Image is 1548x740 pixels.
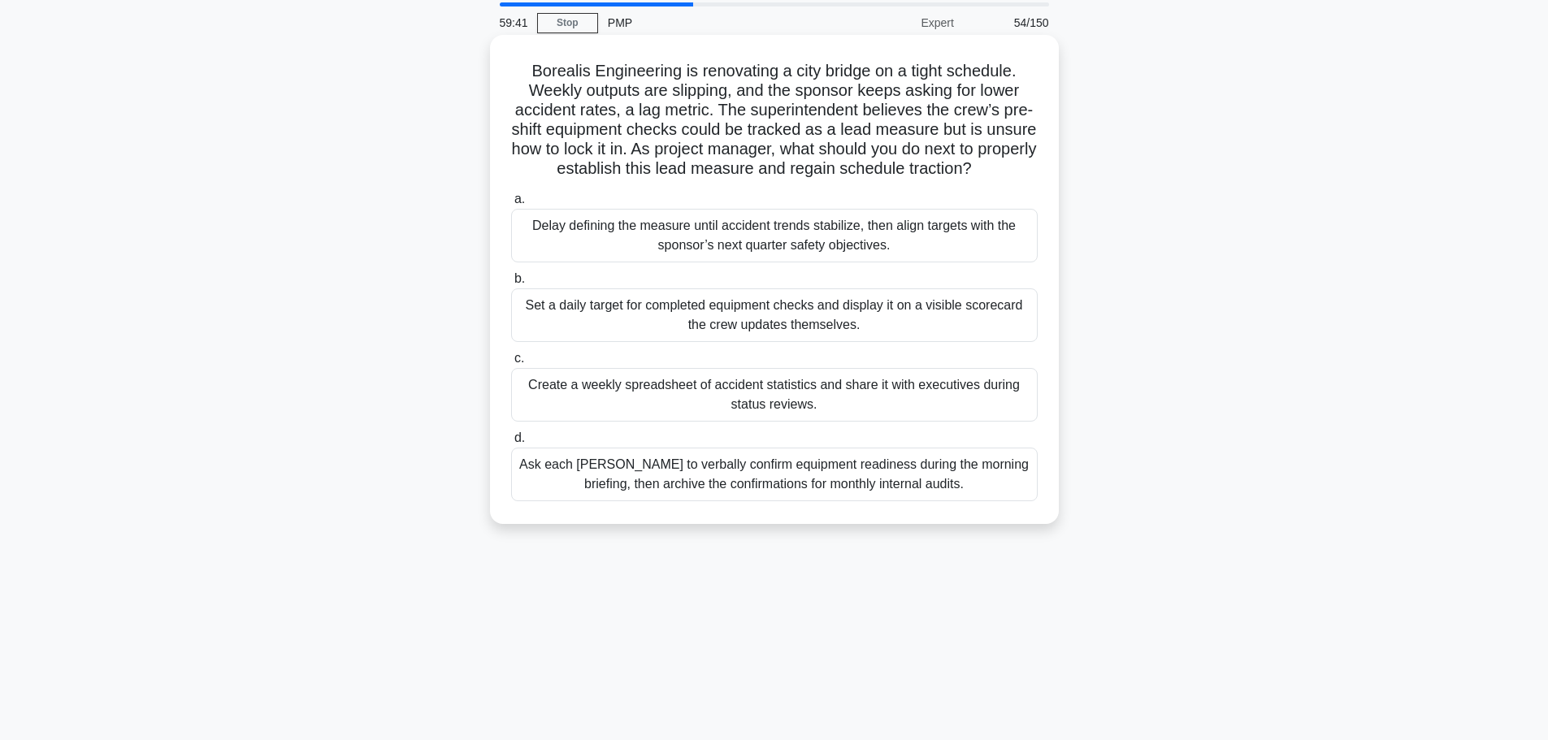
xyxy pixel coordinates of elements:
[964,6,1059,39] div: 54/150
[514,192,525,206] span: a.
[598,6,822,39] div: PMP
[511,288,1038,342] div: Set a daily target for completed equipment checks and display it on a visible scorecard the crew ...
[822,6,964,39] div: Expert
[537,13,598,33] a: Stop
[511,448,1038,501] div: Ask each [PERSON_NAME] to verbally confirm equipment readiness during the morning briefing, then ...
[509,61,1039,180] h5: Borealis Engineering is renovating a city bridge on a tight schedule. Weekly outputs are slipping...
[514,271,525,285] span: b.
[511,368,1038,422] div: Create a weekly spreadsheet of accident statistics and share it with executives during status rev...
[514,351,524,365] span: c.
[490,6,537,39] div: 59:41
[511,209,1038,262] div: Delay defining the measure until accident trends stabilize, then align targets with the sponsor’s...
[514,431,525,444] span: d.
